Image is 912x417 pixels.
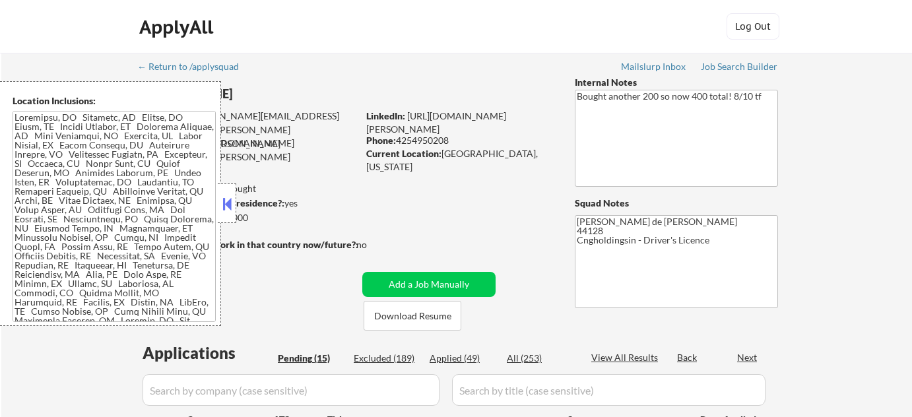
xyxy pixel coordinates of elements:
[137,62,251,71] div: ← Return to /applysquad
[430,352,496,365] div: Applied (49)
[575,197,778,210] div: Squad Notes
[701,62,778,71] div: Job Search Builder
[139,239,358,250] strong: Will need Visa to work in that country now/future?:
[507,352,573,365] div: All (253)
[366,135,396,146] strong: Phone:
[737,351,758,364] div: Next
[139,86,410,102] div: [PERSON_NAME]
[278,352,344,365] div: Pending (15)
[621,61,687,75] a: Mailslurp Inbox
[139,110,358,135] div: [PERSON_NAME][EMAIL_ADDRESS][DOMAIN_NAME]
[139,16,217,38] div: ApplyAll
[366,147,553,173] div: [GEOGRAPHIC_DATA], [US_STATE]
[143,345,273,361] div: Applications
[727,13,779,40] button: Log Out
[452,374,765,406] input: Search by title (case sensitive)
[366,110,506,135] a: [URL][DOMAIN_NAME][PERSON_NAME]
[143,374,440,406] input: Search by company (case sensitive)
[575,76,778,89] div: Internal Notes
[366,110,405,121] strong: LinkedIn:
[362,272,496,297] button: Add a Job Manually
[138,211,358,224] div: $150,000
[139,137,358,176] div: [PERSON_NAME][EMAIL_ADDRESS][PERSON_NAME][DOMAIN_NAME]
[366,148,441,159] strong: Current Location:
[356,238,394,251] div: no
[364,301,461,331] button: Download Resume
[138,197,354,210] div: yes
[591,351,662,364] div: View All Results
[701,61,778,75] a: Job Search Builder
[137,61,251,75] a: ← Return to /applysquad
[138,182,358,195] div: 49 sent / 400 bought
[139,123,358,149] div: [PERSON_NAME][EMAIL_ADDRESS][DOMAIN_NAME]
[621,62,687,71] div: Mailslurp Inbox
[677,351,698,364] div: Back
[366,134,553,147] div: 4254950208
[13,94,216,108] div: Location Inclusions:
[354,352,420,365] div: Excluded (189)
